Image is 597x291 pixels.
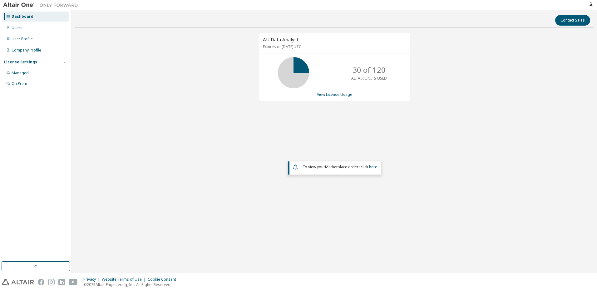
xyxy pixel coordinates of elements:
[38,279,44,285] img: facebook.svg
[4,60,37,65] div: License Settings
[12,37,33,42] div: User Profile
[12,14,33,19] div: Dashboard
[353,65,386,75] p: 30 of 120
[148,277,180,282] div: Cookie Consent
[263,36,298,42] span: AU Data Analyst
[102,277,148,282] div: Website Terms of Use
[12,81,27,86] div: On Prem
[12,25,22,30] div: Users
[3,2,81,8] img: Altair One
[369,164,377,170] a: here
[48,279,55,285] img: instagram.svg
[69,279,78,285] img: youtube.svg
[555,15,590,26] button: Contact Sales
[303,164,377,170] span: To view your click
[12,71,29,76] div: Managed
[2,279,34,285] img: altair_logo.svg
[58,279,65,285] img: linkedin.svg
[83,277,102,282] div: Privacy
[317,92,352,97] a: View License Usage
[83,282,180,287] p: © 2025 Altair Engineering, Inc. All Rights Reserved.
[325,164,361,170] em: Marketplace orders
[12,48,41,53] div: Company Profile
[351,76,387,81] p: ALTAIR UNITS USED
[263,44,405,49] p: Expires on [DATE] UTC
